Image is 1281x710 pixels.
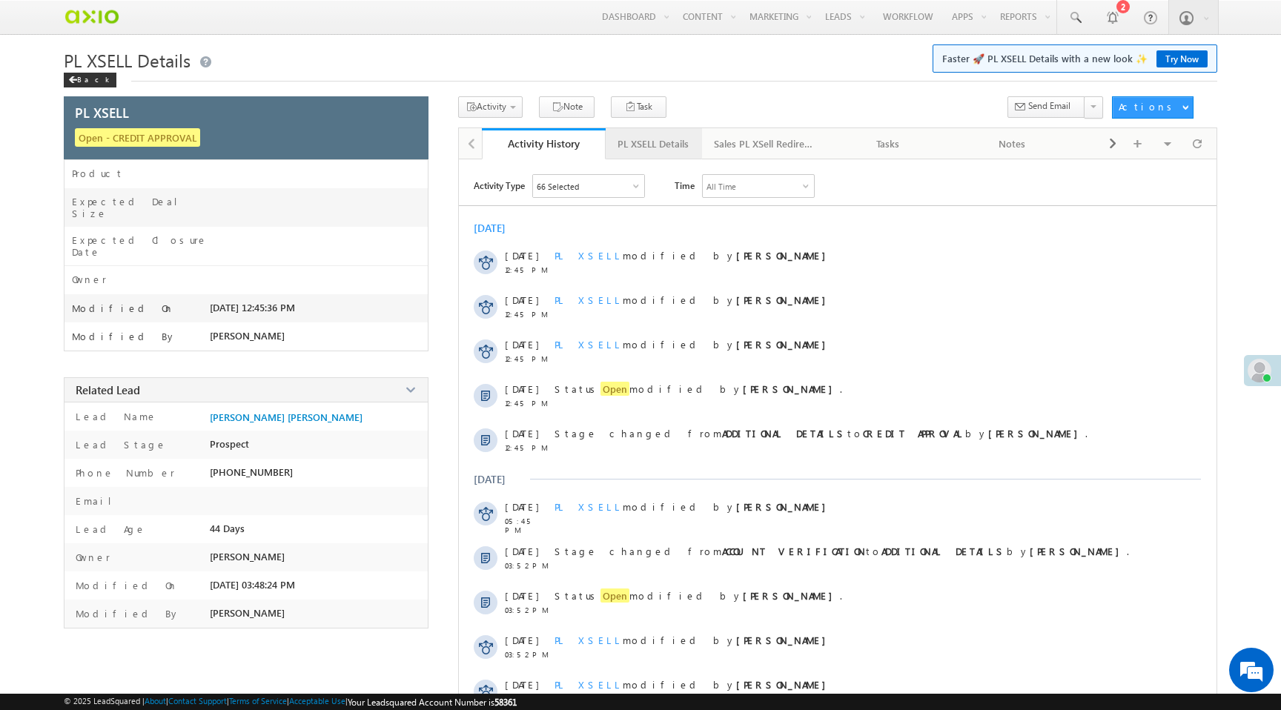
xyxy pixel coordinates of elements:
button: Task [611,96,666,118]
a: About [145,696,166,706]
a: PL XSELL Details [606,128,702,159]
strong: [PERSON_NAME] [736,293,833,306]
label: Owner [72,273,107,285]
span: [DATE] 12:45:36 PM [210,302,295,313]
span: Status modified by . [555,588,842,603]
strong: [PERSON_NAME] [736,249,833,262]
strong: CREDIT APPROVAL [863,427,965,439]
span: 58361 [494,697,517,708]
span: Stage changed from to by . [555,545,1129,557]
span: modified by [555,634,833,646]
span: [DATE] [505,589,538,602]
span: 12:45 PM [505,354,549,363]
span: PL XSELL [555,500,623,513]
span: PL XSELL [555,634,623,646]
div: Actions [1119,100,1177,113]
span: [DATE] [505,500,538,513]
div: Activity History [493,136,595,150]
span: Open [600,588,629,603]
a: Acceptable Use [289,696,345,706]
a: Tasks [827,128,951,159]
div: Notes [963,135,1062,153]
span: Status modified by . [555,382,842,396]
span: Prospect [210,438,249,450]
span: PL XSELL [555,678,623,691]
span: 12:45 PM [505,443,549,452]
span: modified by [555,293,833,306]
div: 66 Selected [537,182,579,191]
img: Custom Logo [64,4,119,30]
div: Documents [1087,135,1186,153]
span: modified by [555,338,833,351]
label: Modified On [72,579,178,591]
label: Expected Closure Date [72,234,210,258]
span: [PERSON_NAME] [210,607,285,619]
span: [DATE] 03:48:24 PM [210,579,295,591]
span: PL XSELL [75,103,129,122]
label: Lead Name [72,410,157,422]
span: Send Email [1028,99,1070,113]
div: Back [64,73,116,87]
span: [DATE] [505,427,538,439]
span: PL XSELL Details [64,48,191,72]
a: Terms of Service [229,696,287,706]
span: 03:52 PM [505,561,549,570]
span: [DATE] [505,382,538,395]
label: Product [72,167,124,179]
button: Send Email [1007,96,1085,118]
label: Modified By [72,607,180,620]
label: Phone Number [72,466,175,479]
span: modified by [555,678,833,691]
span: 12:45 PM [505,310,549,319]
span: Activity Type [474,174,525,196]
span: [PHONE_NUMBER] [210,466,293,478]
span: [PERSON_NAME] [PERSON_NAME] [210,411,363,423]
span: 12:45 PM [505,399,549,408]
label: Modified By [72,331,176,342]
strong: [PERSON_NAME] [1030,545,1127,557]
span: 44 Days [210,522,245,534]
div: Owner Changed,Status Changed,Stage Changed,Source Changed,Notes & 61 more.. [533,175,644,197]
strong: [PERSON_NAME] [743,589,840,602]
span: 03:52 PM [505,650,549,659]
label: Lead Age [72,522,146,535]
div: [DATE] [474,221,522,235]
span: Your Leadsquared Account Number is [348,697,517,708]
span: modified by [555,500,833,513]
span: [PERSON_NAME] [210,551,285,563]
span: © 2025 LeadSquared | | | | | [64,696,517,708]
span: Related Lead [76,382,140,397]
span: [DATE] [505,545,538,557]
span: [DATE] [505,678,538,691]
strong: ADDITIONAL DETAILS [881,545,1007,557]
span: modified by [555,249,833,262]
strong: [PERSON_NAME] [736,500,833,513]
span: Stage changed from to by . [555,427,1088,439]
strong: ACCOUNT VERIFICATION [722,545,866,557]
span: PL XSELL [555,249,623,262]
label: Lead Stage [72,438,167,451]
span: [DATE] [505,293,538,306]
a: Sales PL XSell Redirection [702,128,827,159]
strong: [PERSON_NAME] [988,427,1085,439]
strong: [PERSON_NAME] [736,338,833,351]
span: 05:45 PM [505,517,549,534]
span: Open [600,382,629,396]
label: Owner [72,551,110,563]
button: Activity [458,96,523,118]
label: Modified On [72,302,174,314]
span: PL XSELL [555,293,623,306]
strong: [PERSON_NAME] [736,678,833,691]
strong: [PERSON_NAME] [743,382,840,395]
a: Documents [1075,128,1199,159]
span: 12:45 PM [505,265,549,274]
label: Expected Deal Size [72,196,210,219]
label: Email [72,494,123,507]
strong: [PERSON_NAME] [736,634,833,646]
span: [DATE] [505,634,538,646]
a: Activity History [482,128,606,159]
span: Activity [477,101,506,112]
span: PL XSELL [555,338,623,351]
div: Tasks [838,135,938,153]
li: Sales PL XSell Redirection [702,128,827,158]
